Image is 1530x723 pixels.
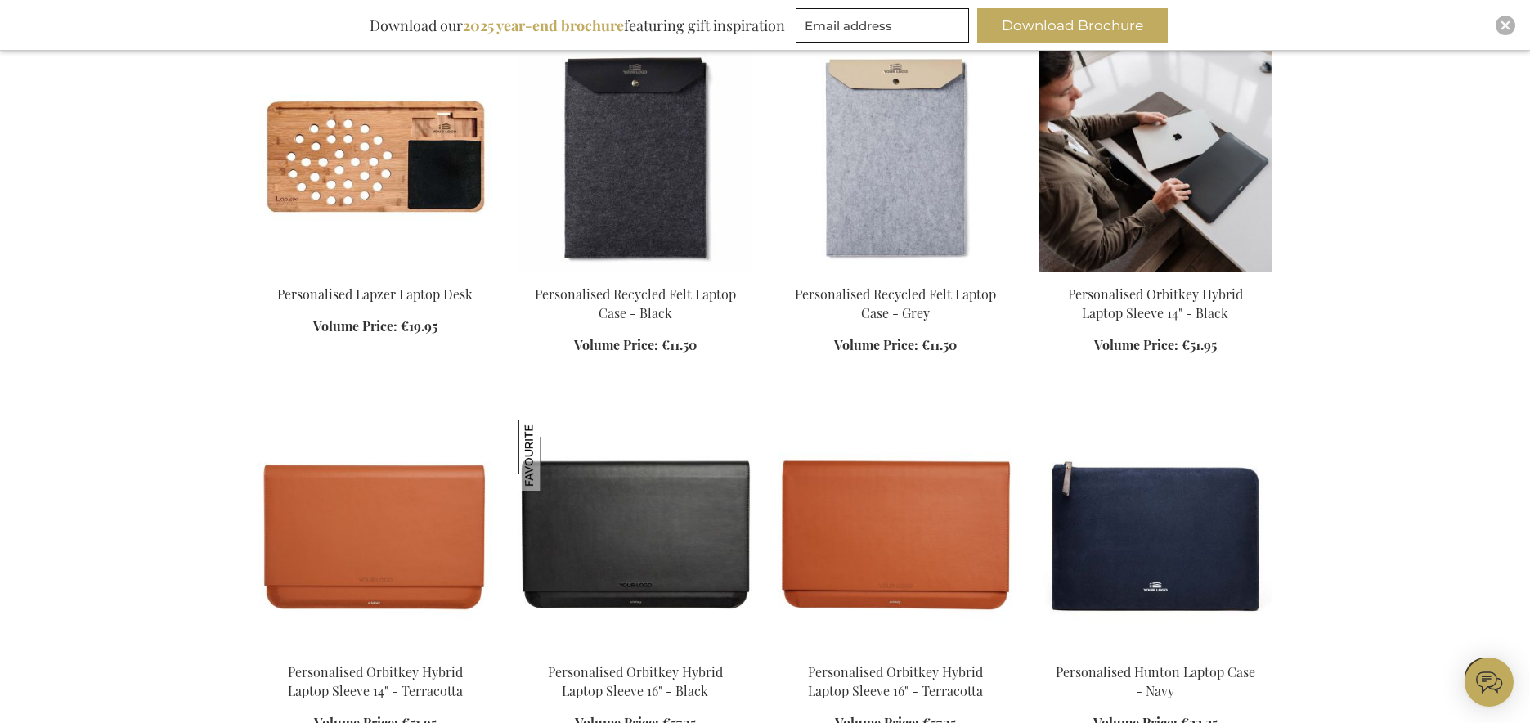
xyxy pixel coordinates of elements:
[518,643,752,658] a: Personalised Orbitkey Hybrid Laptop Sleeve 16" - Black Personalised Orbitkey Hybrid Laptop Sleeve...
[977,8,1168,43] button: Download Brochure
[518,420,589,491] img: Personalised Orbitkey Hybrid Laptop Sleeve 16" - Black
[1039,643,1272,658] a: Personalised Hunton Laptop Case - Navy
[518,265,752,281] a: Personalised Recycled Felt Laptop Case - Black
[548,663,723,699] a: Personalised Orbitkey Hybrid Laptop Sleeve 16" - Black
[535,285,736,321] a: Personalised Recycled Felt Laptop Case - Black
[1039,420,1272,649] img: Personalised Hunton Laptop Case - Navy
[518,43,752,272] img: Personalised Recycled Felt Laptop Case - Black
[574,336,697,355] a: Volume Price: €11.50
[1039,43,1272,272] img: Personalised Orbitkey Hybrid Laptop Sleeve 14
[778,420,1012,649] img: Personalised Orbitkey Hybrid Laptop Sleeve 16" - Terracotta
[1039,265,1272,281] a: Personalised Orbitkey Hybrid Laptop Sleeve 14" - Black
[778,43,1012,272] img: Personalised Recycled Felt Laptop Case - Grey
[288,663,463,699] a: Personalised Orbitkey Hybrid Laptop Sleeve 14" - Terracotta
[1465,658,1514,707] iframe: belco-activator-frame
[258,643,492,658] a: Personalised Orbitkey Hybrid Laptop Sleeve 14" - Terracotta
[922,336,957,353] span: €11.50
[258,265,492,281] a: Personalised Lapzer Laptop Desk
[401,317,437,335] span: €19.95
[1056,663,1255,699] a: Personalised Hunton Laptop Case - Navy
[518,420,752,649] img: Personalised Orbitkey Hybrid Laptop Sleeve 16" - Black
[1501,20,1510,30] img: Close
[1496,16,1515,35] div: Close
[313,317,437,336] a: Volume Price: €19.95
[574,336,658,353] span: Volume Price:
[463,16,624,35] b: 2025 year-end brochure
[808,663,983,699] a: Personalised Orbitkey Hybrid Laptop Sleeve 16" - Terracotta
[277,285,473,303] a: Personalised Lapzer Laptop Desk
[662,336,697,353] span: €11.50
[258,43,492,272] img: Personalised Lapzer Laptop Desk
[362,8,792,43] div: Download our featuring gift inspiration
[778,643,1012,658] a: Personalised Orbitkey Hybrid Laptop Sleeve 16" - Terracotta
[795,285,996,321] a: Personalised Recycled Felt Laptop Case - Grey
[778,265,1012,281] a: Personalised Recycled Felt Laptop Case - Grey
[834,336,918,353] span: Volume Price:
[258,420,492,649] img: Personalised Orbitkey Hybrid Laptop Sleeve 14" - Terracotta
[834,336,957,355] a: Volume Price: €11.50
[796,8,969,43] input: Email address
[313,317,397,335] span: Volume Price:
[796,8,974,47] form: marketing offers and promotions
